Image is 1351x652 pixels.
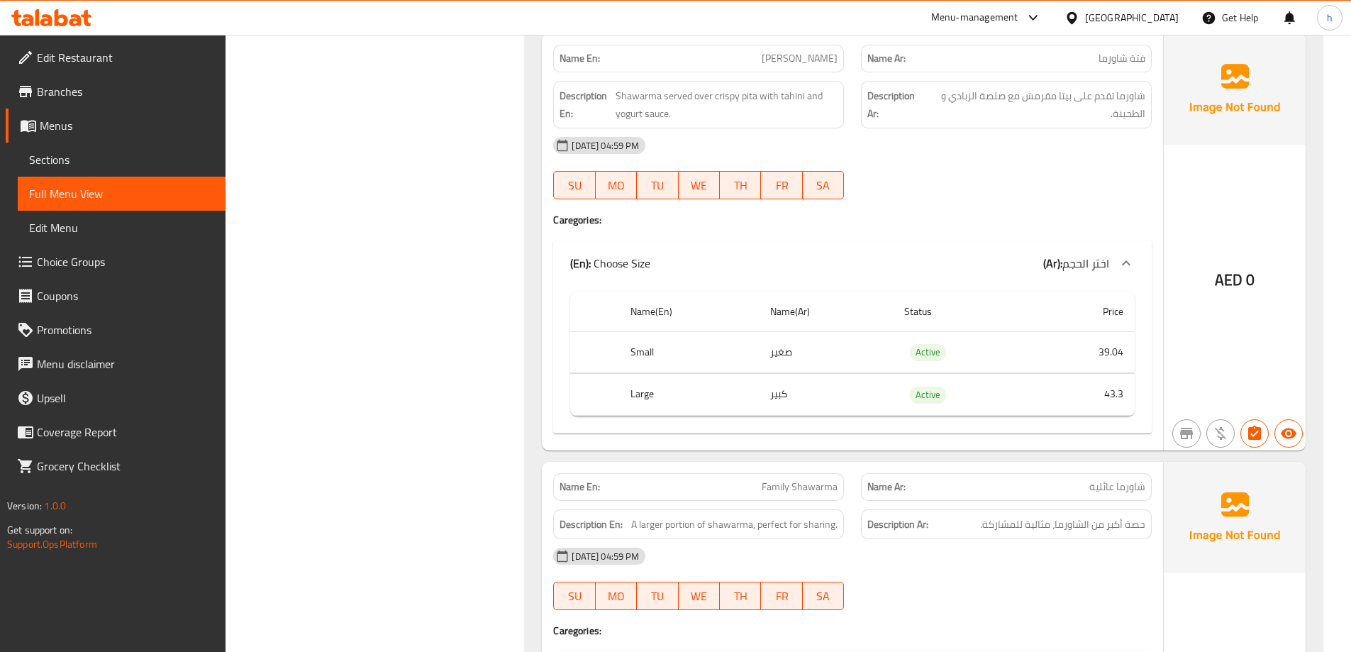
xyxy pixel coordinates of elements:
a: Promotions [6,313,226,347]
span: [DATE] 04:59 PM [566,550,645,563]
a: Edit Restaurant [6,40,226,74]
h4: Caregories: [553,624,1152,638]
b: (En): [570,253,591,274]
button: SA [803,582,844,610]
button: SU [553,171,595,199]
button: FR [761,582,802,610]
p: Choose Size [570,255,650,272]
button: Has choices [1240,419,1269,448]
th: Large [619,374,758,416]
th: Price [1032,292,1134,332]
span: 1.0.0 [44,497,66,515]
span: 0 [1246,266,1255,294]
span: [DATE] 04:59 PM [566,139,645,153]
strong: Description En: [560,516,623,534]
div: Active [910,344,946,361]
span: FR [767,175,796,196]
strong: Description Ar: [867,87,923,122]
strong: Name Ar: [867,480,906,494]
button: TH [720,171,761,199]
th: Status [893,292,1032,332]
strong: Description En: [560,87,613,122]
span: Version: [7,497,42,515]
span: SU [560,586,589,607]
a: Coverage Report [6,415,226,449]
a: Support.OpsPlatform [7,535,97,553]
span: MO [601,175,631,196]
td: صغير [759,331,894,373]
strong: Name En: [560,480,600,494]
th: Name(En) [619,292,758,332]
strong: Description Ar: [867,516,928,534]
button: SU [553,582,595,610]
button: TU [637,582,678,610]
span: Edit Menu [29,219,214,236]
span: SA [808,175,838,196]
span: TU [643,586,672,607]
a: Grocery Checklist [6,449,226,483]
span: Branches [37,83,214,100]
td: 43.3 [1032,374,1134,416]
button: WE [679,171,720,199]
button: MO [596,171,637,199]
a: Choice Groups [6,245,226,279]
strong: Name Ar: [867,51,906,66]
button: TU [637,171,678,199]
span: TH [725,586,755,607]
span: Sections [29,151,214,168]
a: Coupons [6,279,226,313]
span: Choice Groups [37,253,214,270]
table: choices table [570,292,1135,416]
button: TH [720,582,761,610]
span: Menus [40,117,214,134]
button: Purchased item [1206,419,1235,448]
span: Full Menu View [29,185,214,202]
h4: Caregories: [553,213,1152,227]
span: AED [1215,266,1242,294]
span: TU [643,175,672,196]
button: FR [761,171,802,199]
span: Coverage Report [37,424,214,441]
span: A larger portion of shawarma, perfect for sharing. [631,516,838,534]
button: SA [803,171,844,199]
span: FR [767,586,796,607]
button: Available [1274,419,1303,448]
span: WE [684,586,714,607]
span: MO [601,586,631,607]
span: Upsell [37,389,214,407]
div: (En): Choose Size(Ar):اختر الحجم [553,241,1152,286]
span: حصة أكبر من الشاورما، مثالية للمشاركة. [980,516,1145,534]
span: Get support on: [7,521,72,539]
div: Menu-management [931,9,1018,26]
span: اختر الحجم [1062,253,1109,274]
span: SA [808,586,838,607]
span: WE [684,175,714,196]
span: [PERSON_NAME] [762,51,838,66]
a: Branches [6,74,226,109]
span: TH [725,175,755,196]
td: 39.04 [1032,331,1134,373]
span: Active [910,344,946,360]
span: Family Shawarma [762,480,838,494]
button: WE [679,582,720,610]
span: Coupons [37,287,214,304]
a: Sections [18,143,226,177]
a: Menus [6,109,226,143]
img: Ae5nvW7+0k+MAAAAAElFTkSuQmCC [1164,33,1306,144]
span: شاورما تقدم على بيتا مقرمش مع صلصة الزبادي و الطحينة. [925,87,1145,122]
span: SU [560,175,589,196]
b: (Ar): [1043,253,1062,274]
button: Not branch specific item [1172,419,1201,448]
span: Menu disclaimer [37,355,214,372]
span: Grocery Checklist [37,458,214,475]
span: Active [910,387,946,403]
th: Name(Ar) [759,292,894,332]
a: Upsell [6,381,226,415]
a: Menu disclaimer [6,347,226,381]
strong: Name En: [560,51,600,66]
div: [GEOGRAPHIC_DATA] [1085,10,1179,26]
a: Edit Menu [18,211,226,245]
span: Edit Restaurant [37,49,214,66]
span: h [1327,10,1333,26]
